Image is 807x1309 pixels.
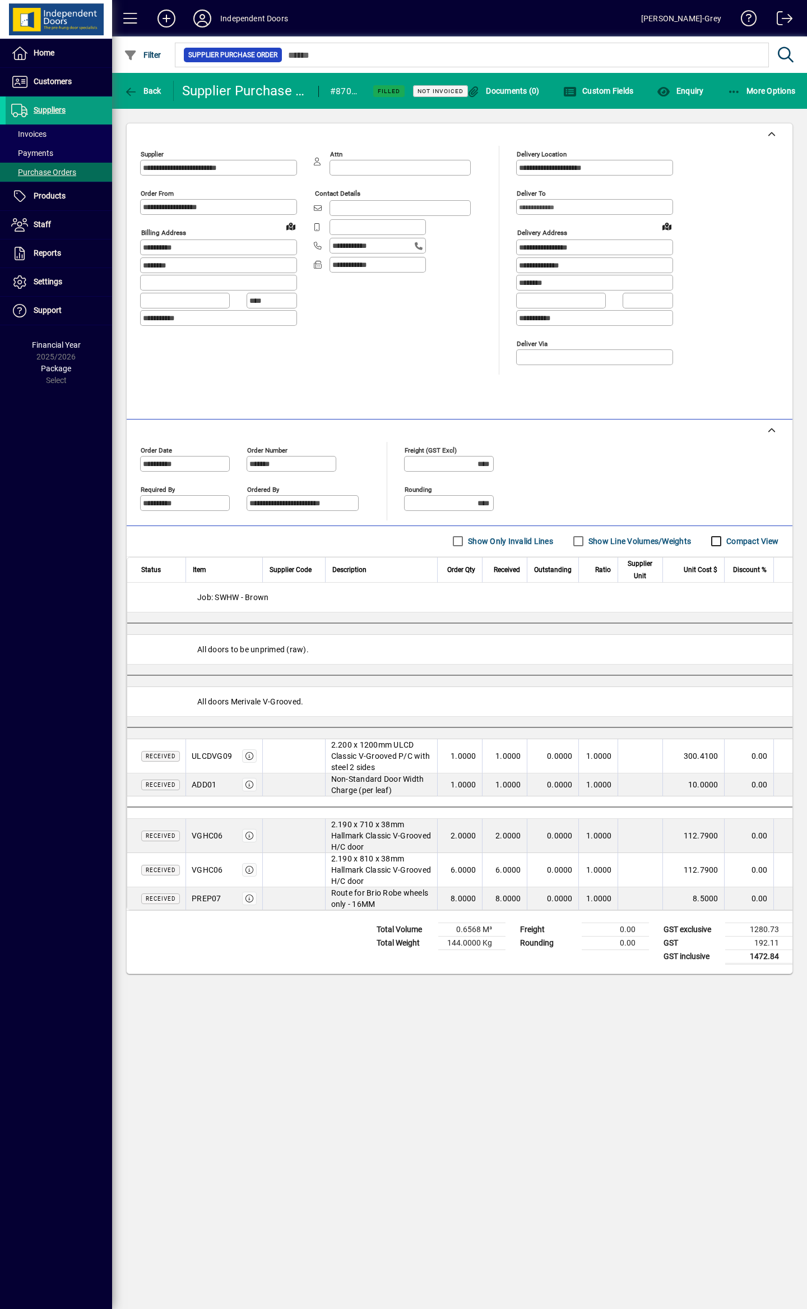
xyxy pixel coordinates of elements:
span: Filled [378,87,400,95]
td: 2.0000 [482,819,527,853]
button: Documents (0) [464,81,542,101]
mat-label: Rounding [405,485,432,493]
span: Purchase Orders [11,168,76,177]
button: Custom Fields [560,81,637,101]
a: Reports [6,239,112,268]
mat-label: Order from [141,190,174,197]
td: 112.7900 [662,819,724,853]
mat-label: Deliver To [517,190,546,197]
a: Purchase Orders [6,163,112,182]
td: 0.0000 [527,773,578,796]
span: Item [193,564,206,576]
mat-label: Attn [330,150,342,158]
span: 2.200 x 1200mm ULCD Classic V-Grooved P/C with steel 2 sides [331,739,432,773]
span: Supplier Unit [625,557,656,582]
span: Unit Cost $ [684,564,717,576]
span: Supplier Purchase Order [188,49,277,61]
td: 0.0000 [527,887,578,910]
a: Customers [6,68,112,96]
td: 6.0000 [482,853,527,887]
td: 192.11 [725,936,792,950]
a: View on map [282,217,300,235]
mat-label: Freight (GST excl) [405,446,457,454]
span: Received [146,753,175,759]
td: 1.0000 [437,773,482,796]
a: Support [6,297,112,325]
span: Package [41,364,71,373]
a: Settings [6,268,112,296]
button: Profile [184,8,220,29]
td: 0.00 [582,936,649,950]
td: 1280.73 [725,923,792,936]
td: 8.0000 [437,887,482,910]
td: 10.0000 [662,773,724,796]
mat-label: Delivery Location [517,150,567,158]
span: Documents (0) [467,86,540,95]
div: PREP07 [192,893,221,904]
a: Knowledge Base [732,2,757,39]
td: 1.0000 [578,773,618,796]
td: 1.0000 [482,739,527,773]
label: Compact View [724,536,778,547]
span: Custom Fields [563,86,634,95]
span: Received [146,782,175,788]
span: Customers [34,77,72,86]
td: 8.5000 [662,887,724,910]
span: Status [141,564,161,576]
mat-label: Order date [141,446,172,454]
span: Discount % [733,564,767,576]
td: 1.0000 [578,819,618,853]
span: Non-Standard Door Width Charge (per leaf) [331,773,432,796]
button: Add [149,8,184,29]
div: ADD01 [192,779,216,790]
span: 2.190 x 810 x 38mm Hallmark Classic V-Grooved H/C door [331,853,432,887]
a: Staff [6,211,112,239]
a: Products [6,182,112,210]
span: Not Invoiced [418,87,463,95]
td: 2.0000 [437,819,482,853]
td: 0.00 [724,773,773,796]
td: 6.0000 [437,853,482,887]
button: Filter [121,45,164,65]
span: Payments [11,149,53,158]
div: #87011-2 [330,82,359,100]
a: Invoices [6,125,112,144]
mat-label: Required by [141,485,175,493]
td: 8.0000 [482,887,527,910]
td: 0.0000 [527,853,578,887]
span: Home [34,48,54,57]
span: Reports [34,248,61,257]
td: 0.00 [582,923,649,936]
button: More Options [725,81,799,101]
td: 112.7900 [662,853,724,887]
td: 0.6568 M³ [438,923,505,936]
td: GST inclusive [658,950,725,964]
td: 1.0000 [437,739,482,773]
mat-label: Ordered by [247,485,279,493]
td: Total Volume [371,923,438,936]
span: Description [332,564,367,576]
td: 1472.84 [725,950,792,964]
a: Home [6,39,112,67]
button: Enquiry [654,81,706,101]
span: Staff [34,220,51,229]
td: GST exclusive [658,923,725,936]
td: 300.4100 [662,739,724,773]
mat-label: Supplier [141,150,164,158]
td: 0.0000 [527,739,578,773]
div: Independent Doors [220,10,288,27]
label: Show Only Invalid Lines [466,536,553,547]
span: Financial Year [32,340,81,349]
td: 0.0000 [527,819,578,853]
div: ULCDVG09 [192,750,232,762]
span: Enquiry [657,86,703,95]
app-page-header-button: Back [112,81,174,101]
span: Supplier Code [270,564,312,576]
span: Order Qty [447,564,475,576]
td: Total Weight [371,936,438,950]
td: Freight [514,923,582,936]
label: Show Line Volumes/Weights [586,536,691,547]
td: 1.0000 [482,773,527,796]
span: Invoices [11,130,47,139]
td: 0.00 [724,853,773,887]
